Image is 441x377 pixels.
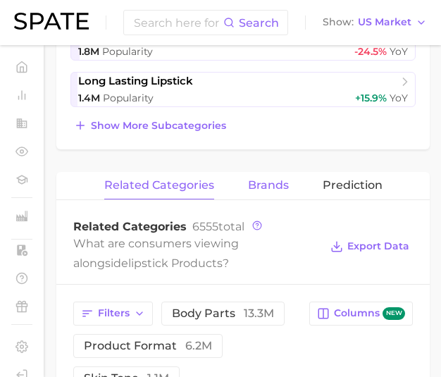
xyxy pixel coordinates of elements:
[323,179,383,192] span: Prediction
[78,45,99,58] span: 1.8m
[84,340,212,352] span: product format
[323,18,354,26] span: Show
[319,13,430,32] button: ShowUS Market
[70,72,416,107] a: long lasting lipstick1.4m Popularity+15.9% YoY
[244,307,274,320] span: 13.3m
[132,11,223,35] input: Search here for a brand, industry, or ingredient
[78,92,100,104] span: 1.4m
[102,45,153,58] span: Popularity
[78,75,193,88] span: long lasting lipstick
[248,179,289,192] span: brands
[14,13,89,30] img: SPATE
[70,116,230,135] button: Show more subcategories
[73,220,187,233] span: Related Categories
[73,302,153,326] button: Filters
[103,92,154,104] span: Popularity
[91,120,226,132] span: Show more subcategories
[192,220,244,233] span: total
[354,45,387,58] span: -24.5%
[390,92,408,104] span: YoY
[239,16,279,30] span: Search
[73,234,320,272] div: What are consumers viewing alongside ?
[172,308,274,319] span: body parts
[327,237,413,257] button: Export Data
[185,339,212,352] span: 6.2m
[128,257,223,270] span: lipstick products
[104,179,214,192] span: related categories
[383,307,405,321] span: new
[309,302,413,326] button: Columnsnew
[334,307,405,321] span: Columns
[358,18,411,26] span: US Market
[192,220,218,233] span: 6555
[98,307,130,319] span: Filters
[390,45,408,58] span: YoY
[347,240,409,252] span: Export Data
[355,92,387,104] span: +15.9%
